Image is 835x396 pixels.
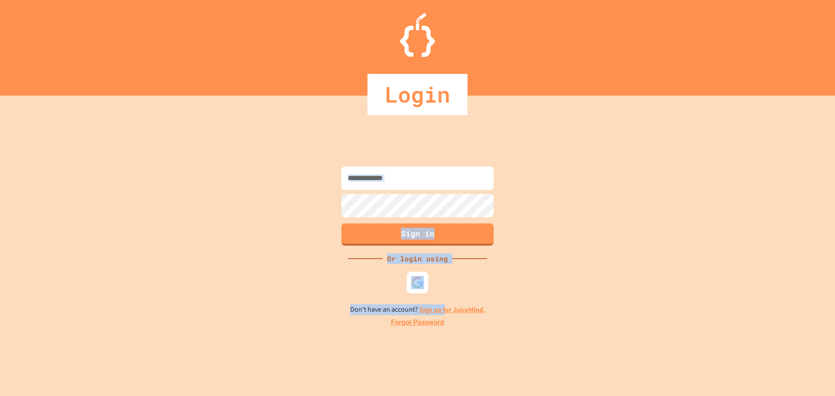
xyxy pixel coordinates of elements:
div: Login [367,74,468,115]
a: Sign up for JuiceMind. [419,305,485,314]
div: Or login using [383,253,452,264]
img: google-icon.svg [411,276,424,289]
p: Don't have an account? [350,304,485,315]
img: Logo.svg [400,13,435,57]
button: Sign in [341,223,494,246]
a: Forgot Password [391,317,444,328]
